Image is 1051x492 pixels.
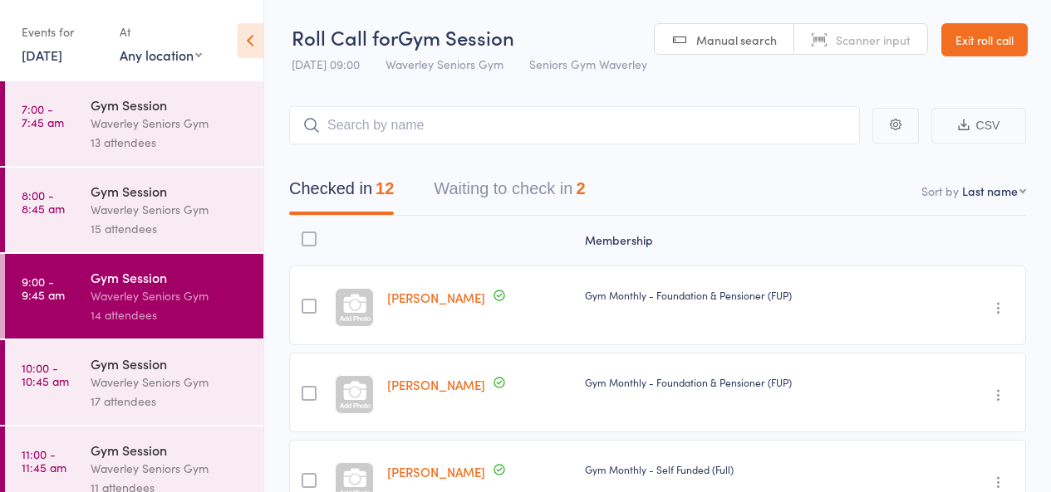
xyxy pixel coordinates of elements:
div: 14 attendees [91,305,249,324]
time: 10:00 - 10:45 am [22,361,69,387]
time: 11:00 - 11:45 am [22,447,66,474]
a: 8:00 -8:45 amGym SessionWaverley Seniors Gym15 attendees [5,168,263,252]
div: Waverley Seniors Gym [91,200,249,219]
time: 8:00 - 8:45 am [22,188,65,215]
span: Seniors Gym Waverley [529,56,647,72]
input: Search by name [289,106,860,144]
span: Scanner input [836,32,911,48]
button: Waiting to check in2 [434,171,585,215]
a: [PERSON_NAME] [387,289,485,306]
div: Waverley Seniors Gym [91,373,249,392]
div: Gym Session [91,95,249,114]
a: [PERSON_NAME] [387,463,485,480]
div: 12 [376,179,394,197]
span: Waverley Seniors Gym [386,56,503,72]
span: Gym Session [398,23,514,51]
div: Gym Monthly - Foundation & Pensioner (FUP) [585,375,937,389]
div: Gym Monthly - Foundation & Pensioner (FUP) [585,288,937,302]
a: Exit roll call [941,23,1028,56]
label: Sort by [921,183,959,199]
span: Manual search [696,32,777,48]
a: [DATE] [22,46,62,64]
span: Roll Call for [292,23,398,51]
div: 2 [576,179,585,197]
time: 9:00 - 9:45 am [22,275,65,301]
a: 10:00 -10:45 amGym SessionWaverley Seniors Gym17 attendees [5,340,263,425]
div: 17 attendees [91,392,249,411]
div: Gym Monthly - Self Funded (Full) [585,462,937,476]
div: Events for [22,18,103,46]
div: 15 attendees [91,219,249,238]
a: [PERSON_NAME] [387,376,485,393]
a: 9:00 -9:45 amGym SessionWaverley Seniors Gym14 attendees [5,254,263,339]
div: At [120,18,202,46]
a: 7:00 -7:45 amGym SessionWaverley Seniors Gym13 attendees [5,81,263,166]
button: CSV [931,108,1026,144]
div: Waverley Seniors Gym [91,459,249,478]
div: Waverley Seniors Gym [91,286,249,305]
div: Gym Session [91,182,249,200]
div: Gym Session [91,354,249,373]
time: 7:00 - 7:45 am [22,102,64,129]
button: Checked in12 [289,171,394,215]
div: Gym Session [91,441,249,459]
div: Membership [578,223,944,258]
div: Gym Session [91,268,249,286]
div: Waverley Seniors Gym [91,114,249,133]
div: Last name [962,183,1018,199]
div: 13 attendees [91,133,249,152]
div: Any location [120,46,202,64]
span: [DATE] 09:00 [292,56,360,72]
